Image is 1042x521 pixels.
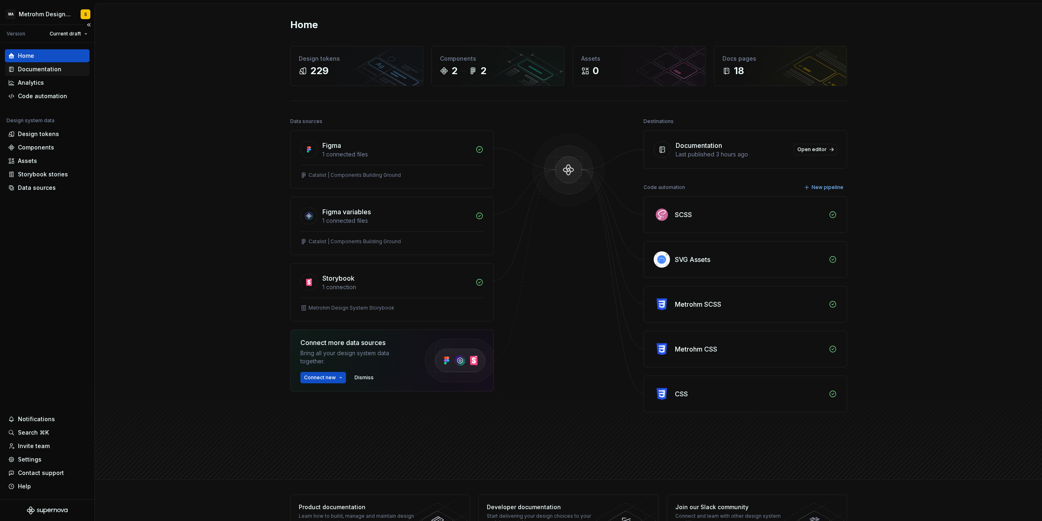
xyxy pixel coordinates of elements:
[5,466,90,479] button: Contact support
[7,31,25,37] div: Version
[451,64,458,77] div: 2
[18,92,67,100] div: Code automation
[6,9,15,19] div: MA
[5,440,90,453] a: Invite team
[290,197,494,255] a: Figma variables1 connected filesCatalist | Components Building Ground
[290,263,494,321] a: Storybook1 connectionMetrohm Design System Storybook
[18,429,49,437] div: Search ⌘K
[675,344,717,354] div: Metrohm CSS
[290,130,494,189] a: Figma1 connected filesCatalist | Components Building Ground
[19,10,71,18] div: Metrohm Design System
[7,117,55,124] div: Design system data
[18,143,54,152] div: Components
[27,506,68,514] svg: Supernova Logo
[644,182,685,193] div: Code automation
[18,442,50,450] div: Invite team
[5,480,90,493] button: Help
[714,46,847,86] a: Docs pages18
[18,65,61,73] div: Documentation
[5,49,90,62] a: Home
[351,372,377,383] button: Dismiss
[290,18,318,31] h2: Home
[322,207,371,217] div: Figma variables
[18,52,34,60] div: Home
[18,170,68,178] div: Storybook stories
[310,64,328,77] div: 229
[675,255,710,264] div: SVG Assets
[18,469,64,477] div: Contact support
[46,28,91,40] button: Current draft
[734,64,744,77] div: 18
[480,64,486,77] div: 2
[300,349,410,365] div: Bring all your design system data together.
[5,426,90,439] button: Search ⌘K
[675,389,688,399] div: CSS
[355,374,374,381] span: Dismiss
[84,11,87,18] div: S
[18,455,42,464] div: Settings
[18,79,44,87] div: Analytics
[676,150,789,158] div: Last published 3 hours ago
[5,141,90,154] a: Components
[18,130,59,138] div: Design tokens
[5,181,90,194] a: Data sources
[581,55,697,63] div: Assets
[83,19,94,31] button: Collapse sidebar
[5,90,90,103] a: Code automation
[299,55,415,63] div: Design tokens
[322,283,471,291] div: 1 connection
[593,64,599,77] div: 0
[431,46,565,86] a: Components22
[309,172,401,178] div: Catalist | Components Building Ground
[794,144,837,155] a: Open editor
[322,273,355,283] div: Storybook
[5,63,90,76] a: Documentation
[5,128,90,141] a: Design tokens
[812,184,843,191] span: New pipeline
[5,453,90,466] a: Settings
[5,168,90,181] a: Storybook stories
[322,217,471,225] div: 1 connected files
[290,46,423,86] a: Design tokens229
[5,154,90,167] a: Assets
[50,31,81,37] span: Current draft
[18,415,55,423] div: Notifications
[5,76,90,89] a: Analytics
[290,116,322,127] div: Data sources
[322,141,341,150] div: Figma
[676,141,722,150] div: Documentation
[309,238,401,245] div: Catalist | Components Building Ground
[304,374,336,381] span: Connect new
[299,503,417,511] div: Product documentation
[322,150,471,158] div: 1 connected files
[300,372,346,383] button: Connect new
[2,5,93,23] button: MAMetrohm Design SystemS
[440,55,556,63] div: Components
[18,482,31,490] div: Help
[797,146,827,153] span: Open editor
[675,503,794,511] div: Join our Slack community
[675,299,721,309] div: Metrohm SCSS
[644,116,674,127] div: Destinations
[18,157,37,165] div: Assets
[573,46,706,86] a: Assets0
[675,210,692,220] div: SCSS
[487,503,605,511] div: Developer documentation
[722,55,838,63] div: Docs pages
[5,413,90,426] button: Notifications
[801,182,847,193] button: New pipeline
[300,338,410,347] div: Connect more data sources
[18,184,56,192] div: Data sources
[309,305,394,311] div: Metrohm Design System Storybook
